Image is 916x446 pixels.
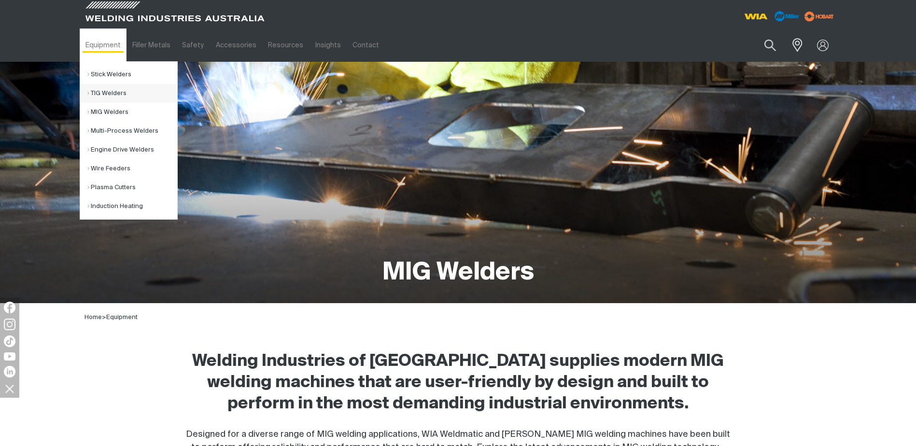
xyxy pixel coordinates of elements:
[87,65,177,84] a: Stick Welders
[87,103,177,122] a: MIG Welders
[4,319,15,330] img: Instagram
[80,28,648,62] nav: Main
[754,34,787,56] button: Search products
[80,61,178,220] ul: Equipment Submenu
[176,28,210,62] a: Safety
[4,366,15,377] img: LinkedIn
[127,28,176,62] a: Filler Metals
[262,28,309,62] a: Resources
[80,28,127,62] a: Equipment
[87,197,177,216] a: Induction Heating
[210,28,262,62] a: Accessories
[347,28,385,62] a: Contact
[382,257,534,289] h1: MIG Welders
[87,140,177,159] a: Engine Drive Welders
[87,84,177,103] a: TIG Welders
[87,122,177,140] a: Multi-Process Welders
[309,28,346,62] a: Insights
[802,9,837,24] img: miller
[87,178,177,197] a: Plasma Cutters
[106,314,138,321] a: Equipment
[87,159,177,178] a: Wire Feeders
[4,352,15,361] img: YouTube
[741,34,786,56] input: Product name or item number...
[102,314,106,321] span: >
[4,302,15,313] img: Facebook
[4,335,15,347] img: TikTok
[186,351,731,415] h2: Welding Industries of [GEOGRAPHIC_DATA] supplies modern MIG welding machines that are user-friend...
[85,314,102,321] a: Home
[1,380,18,397] img: hide socials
